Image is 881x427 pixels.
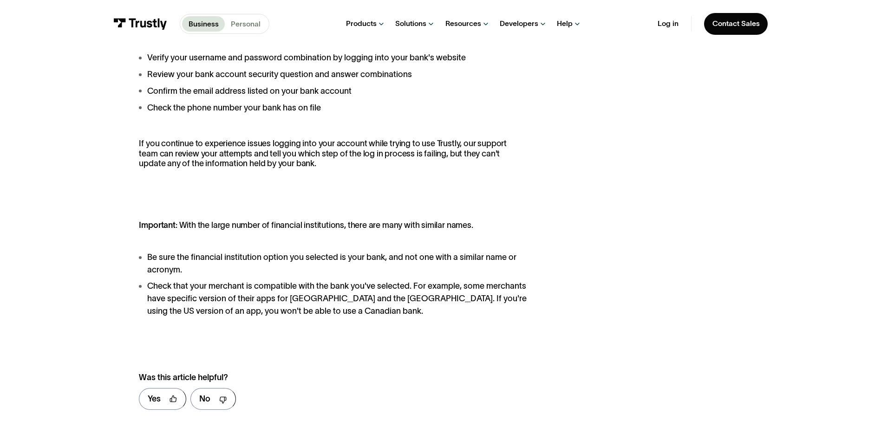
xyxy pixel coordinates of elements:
div: Solutions [395,19,426,28]
div: Yes [148,393,161,405]
div: Resources [445,19,481,28]
div: Was this article helpful? [139,371,505,384]
li: Be sure the financial institution option you selected is your bank, and not one with a similar na... [139,251,527,276]
div: Help [557,19,573,28]
a: Contact Sales [704,13,768,35]
div: Products [346,19,377,28]
li: Confirm the email address listed on your bank account [139,85,527,97]
p: If you continue to experience issues logging into your account while trying to use Trustly, our s... [139,139,527,168]
a: Log in [658,19,679,28]
div: Developers [500,19,538,28]
a: Yes [139,388,186,410]
li: Review your bank account security question and answer combinations [139,68,527,81]
p: : With the large number of financial institutions, there are many with similar names. [139,220,527,230]
strong: Important [139,220,175,230]
p: Personal [231,19,261,30]
a: Personal [225,16,267,31]
div: Contact Sales [712,19,760,28]
div: No [199,393,210,405]
li: Check that your merchant is compatible with the bank you've selected. For example, some merchants... [139,280,527,317]
img: Trustly Logo [113,18,167,30]
li: Verify your username and password combination by logging into your bank's website [139,52,527,64]
a: No [190,388,236,410]
li: Check the phone number your bank has on file [139,102,527,114]
a: Business [182,16,225,31]
p: Business [189,19,219,30]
